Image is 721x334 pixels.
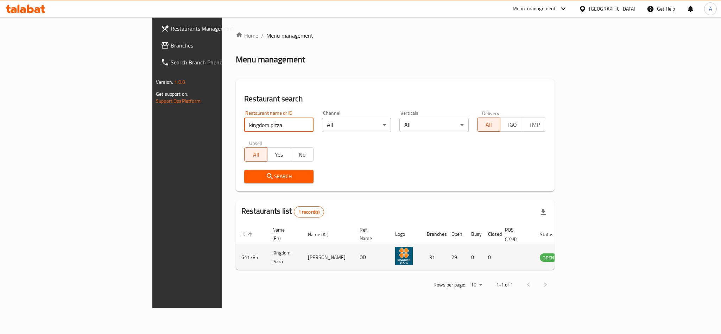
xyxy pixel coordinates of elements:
[156,77,173,87] span: Version:
[421,245,446,270] td: 31
[155,37,273,54] a: Branches
[482,245,499,270] td: 0
[267,245,302,270] td: Kingdom Pizza
[466,245,482,270] td: 0
[294,206,324,218] div: Total records count
[267,147,290,162] button: Yes
[589,5,635,13] div: [GEOGRAPHIC_DATA]
[270,150,287,160] span: Yes
[171,58,267,67] span: Search Branch Phone
[244,147,267,162] button: All
[266,31,313,40] span: Menu management
[244,94,546,104] h2: Restaurant search
[354,245,390,270] td: OD
[503,120,520,130] span: TGO
[250,172,308,181] span: Search
[480,120,498,130] span: All
[709,5,712,13] span: A
[155,20,273,37] a: Restaurants Management
[171,41,267,50] span: Branches
[155,54,273,71] a: Search Branch Phone
[247,150,265,160] span: All
[523,118,546,132] button: TMP
[156,89,188,99] span: Get support on:
[244,170,313,183] button: Search
[294,209,324,215] span: 1 record(s)
[477,118,500,132] button: All
[446,245,466,270] td: 29
[174,77,185,87] span: 1.0.0
[500,118,523,132] button: TGO
[308,230,338,239] span: Name (Ar)
[302,245,354,270] td: [PERSON_NAME]
[360,226,381,242] span: Ref. Name
[446,223,466,245] th: Open
[513,5,556,13] div: Menu-management
[466,223,482,245] th: Busy
[171,24,267,33] span: Restaurants Management
[236,223,595,270] table: enhanced table
[244,118,313,132] input: Search for restaurant name or ID..
[293,150,310,160] span: No
[526,120,543,130] span: TMP
[434,281,465,289] p: Rows per page:
[505,226,526,242] span: POS group
[421,223,446,245] th: Branches
[290,147,313,162] button: No
[241,206,324,218] h2: Restaurants list
[236,31,555,40] nav: breadcrumb
[540,254,557,262] span: OPEN
[535,203,552,220] div: Export file
[241,230,255,239] span: ID
[322,118,391,132] div: All
[390,223,421,245] th: Logo
[395,247,413,265] img: Kingdom Pizza
[468,280,485,290] div: Rows per page:
[540,253,557,262] div: OPEN
[482,223,499,245] th: Closed
[156,96,201,106] a: Support.OpsPlatform
[272,226,294,242] span: Name (En)
[482,111,500,115] label: Delivery
[496,281,513,289] p: 1-1 of 1
[540,230,563,239] span: Status
[399,118,468,132] div: All
[249,140,262,145] label: Upsell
